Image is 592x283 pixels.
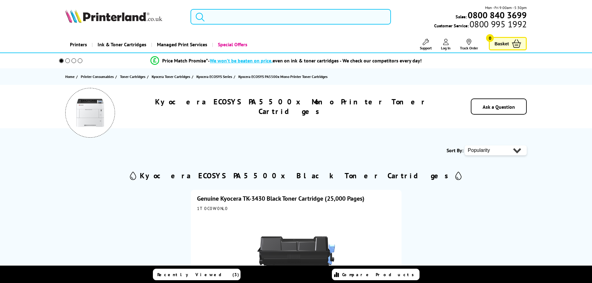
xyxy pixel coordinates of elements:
h2: Kyocera ECOSYS PA5500x Black Toner Cartridges [140,171,452,180]
a: Printer Consumables [81,73,115,80]
span: Compare Products [342,272,417,277]
a: Basket 0 [489,37,527,50]
li: modal_Promise [51,55,522,66]
div: 1T0C0W0NL0 [197,206,395,211]
a: Ink & Toner Cartridges [92,37,151,52]
span: Sort By: [447,147,463,153]
a: Ask a Question [483,104,515,110]
span: 0 [486,34,494,42]
span: Ink & Toner Cartridges [98,37,146,52]
span: Toner Cartridges [120,73,145,80]
img: Printerland Logo [65,9,162,23]
img: Kyocera ECOSYS PA5500x Mono Printer Toner Cartridges [75,97,106,128]
span: Customer Service: [434,21,527,29]
h1: Kyocera ECOSYS PA5500x Mono Printer Toner Cartridges [134,97,448,116]
span: Kyocera ECOSYS Series [196,73,232,80]
a: Managed Print Services [151,37,212,52]
a: Support [420,39,432,50]
span: Price Match Promise* [162,57,208,64]
span: Sales: [456,14,467,20]
a: Track Order [460,39,478,50]
a: Special Offers [212,37,252,52]
a: Recently Viewed (3) [153,269,241,280]
a: Log In [441,39,451,50]
div: - even on ink & toner cartridges - We check our competitors every day! [208,57,422,64]
a: Genuine Kyocera TK-3430 Black Toner Cartridge (25,000 Pages) [197,194,365,203]
span: Recently Viewed (3) [157,272,239,277]
span: We won’t be beaten on price, [210,57,273,64]
a: Printerland Logo [65,9,183,24]
a: Printers [65,37,92,52]
a: Kyocera Toner Cartridges [152,73,192,80]
a: 0800 840 3699 [467,12,527,18]
span: Support [420,46,432,50]
b: 0800 840 3699 [468,9,527,21]
span: Log In [441,46,451,50]
span: Kyocera ECOSYS PA5500x Mono Printer Toner Cartridges [238,74,328,79]
span: Mon - Fri 9:00am - 5:30pm [485,5,527,11]
span: Kyocera Toner Cartridges [152,73,190,80]
a: Compare Products [332,269,420,280]
span: 0800 995 1992 [469,21,527,27]
a: Kyocera ECOSYS Series [196,73,234,80]
span: Basket [494,39,509,48]
a: Home [65,73,76,80]
a: Toner Cartridges [120,73,147,80]
span: Printer Consumables [81,73,114,80]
